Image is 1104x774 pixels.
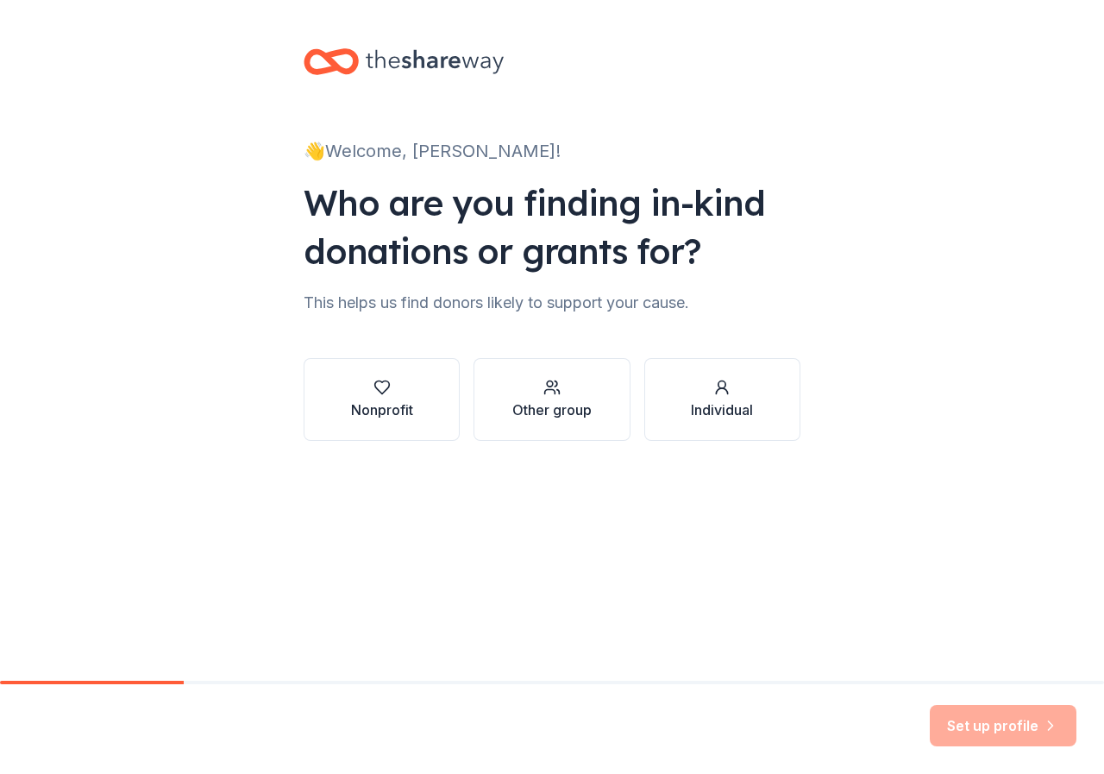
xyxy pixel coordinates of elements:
[304,137,800,165] div: 👋 Welcome, [PERSON_NAME]!
[304,289,800,317] div: This helps us find donors likely to support your cause.
[512,400,592,420] div: Other group
[691,400,753,420] div: Individual
[304,179,800,275] div: Who are you finding in-kind donations or grants for?
[351,400,413,420] div: Nonprofit
[304,358,460,441] button: Nonprofit
[474,358,630,441] button: Other group
[644,358,800,441] button: Individual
